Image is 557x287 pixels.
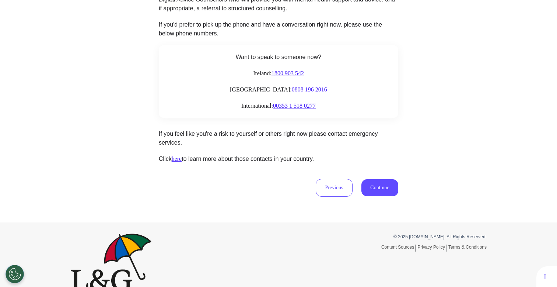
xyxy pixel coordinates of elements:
p: Want to speak to someone now? [166,53,391,62]
div: Ireland: [166,69,391,78]
a: here [172,156,182,162]
a: Content Sources [381,245,416,252]
p: © 2025 [DOMAIN_NAME]. All Rights Reserved. [284,234,487,240]
p: Click to learn more about those contacts in your country. [159,155,398,163]
a: 0808 196 2016 [292,86,327,93]
p: If you feel like you're a risk to yourself or others right now please contact emergency services. [159,129,398,147]
button: Previous [316,179,353,197]
a: 1800 903 542 [272,70,304,76]
div: [GEOGRAPHIC_DATA]: [166,85,391,94]
div: International: [166,101,391,110]
a: 00353 1 518 0277 [273,103,316,109]
p: If you'd prefer to pick up the phone and have a conversation right now, please use the below phon... [159,20,398,38]
button: Continue [361,179,398,196]
a: Privacy Policy [417,245,446,252]
a: Terms & Conditions [448,245,487,250]
button: Open Preferences [6,265,24,283]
